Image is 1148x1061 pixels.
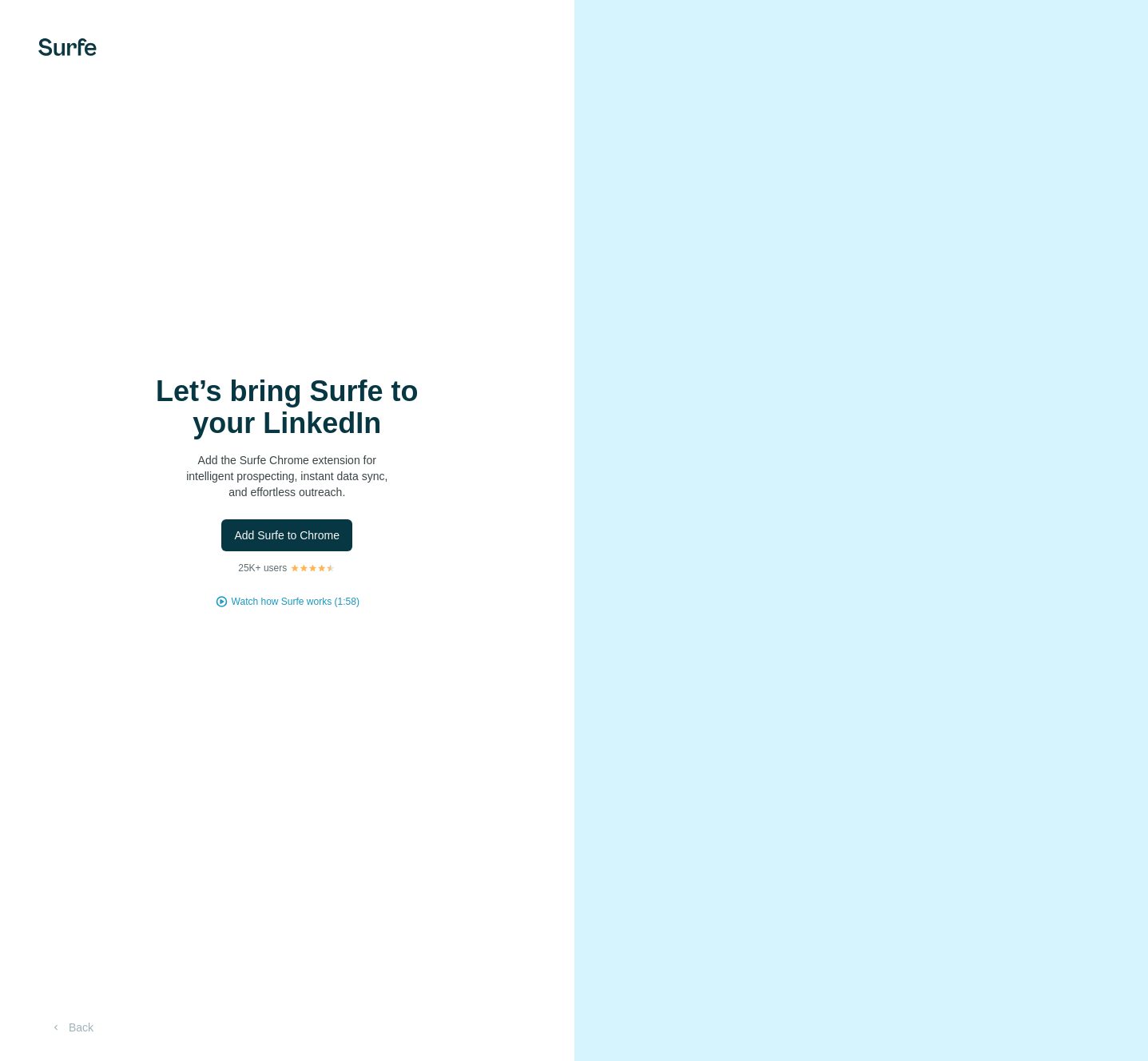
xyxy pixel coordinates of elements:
[221,519,352,551] button: Add Surfe to Chrome
[290,563,336,573] img: Rating Stars
[238,561,287,575] p: 25K+ users
[127,452,447,500] p: Add the Surfe Chrome extension for intelligent prospecting, instant data sync, and effortless out...
[234,527,340,543] span: Add Surfe to Chrome
[38,38,97,56] img: Surfe's logo
[232,594,359,609] button: Watch how Surfe works (1:58)
[127,376,447,439] h1: Let’s bring Surfe to your LinkedIn
[38,1013,105,1042] button: Back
